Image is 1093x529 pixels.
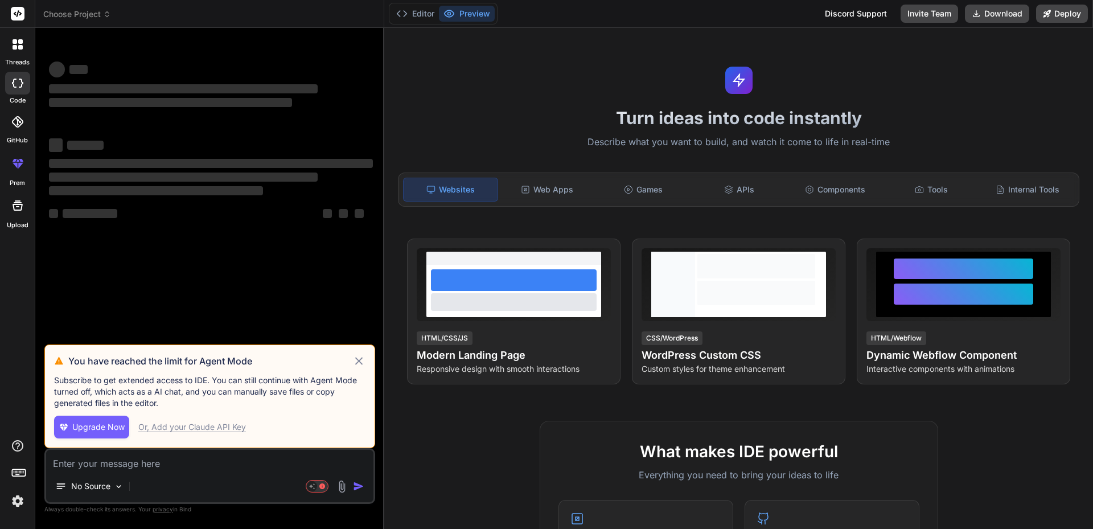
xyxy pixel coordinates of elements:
[642,347,836,363] h4: WordPress Custom CSS
[54,375,365,409] p: Subscribe to get extended access to IDE. You can still continue with Agent Mode turned off, which...
[49,173,318,182] span: ‌
[818,5,894,23] div: Discord Support
[597,178,691,202] div: Games
[788,178,882,202] div: Components
[392,6,439,22] button: Editor
[10,96,26,105] label: code
[63,209,117,218] span: ‌
[114,482,124,491] img: Pick Models
[8,491,27,511] img: settings
[417,331,472,345] div: HTML/CSS/JS
[558,468,919,482] p: Everything you need to bring your ideas to life
[1036,5,1088,23] button: Deploy
[866,331,926,345] div: HTML/Webflow
[49,186,263,195] span: ‌
[7,136,28,145] label: GitHub
[980,178,1074,202] div: Internal Tools
[355,209,364,218] span: ‌
[49,84,318,93] span: ‌
[339,209,348,218] span: ‌
[69,65,88,74] span: ‌
[43,9,111,20] span: Choose Project
[44,504,375,515] p: Always double-check its answers. Your in Bind
[866,363,1061,375] p: Interactive components with animations
[692,178,786,202] div: APIs
[353,481,364,492] img: icon
[391,108,1086,128] h1: Turn ideas into code instantly
[49,98,292,107] span: ‌
[335,480,348,493] img: attachment
[153,506,173,512] span: privacy
[417,363,611,375] p: Responsive design with smooth interactions
[67,141,104,150] span: ‌
[54,416,129,438] button: Upgrade Now
[500,178,594,202] div: Web Apps
[49,209,58,218] span: ‌
[439,6,495,22] button: Preview
[72,421,125,433] span: Upgrade Now
[5,58,30,67] label: threads
[417,347,611,363] h4: Modern Landing Page
[323,209,332,218] span: ‌
[71,481,110,492] p: No Source
[7,220,28,230] label: Upload
[49,61,65,77] span: ‌
[965,5,1029,23] button: Download
[866,347,1061,363] h4: Dynamic Webflow Component
[885,178,979,202] div: Tools
[10,178,25,188] label: prem
[49,138,63,152] span: ‌
[642,363,836,375] p: Custom styles for theme enhancement
[403,178,498,202] div: Websites
[642,331,702,345] div: CSS/WordPress
[138,421,246,433] div: Or, Add your Claude API Key
[901,5,958,23] button: Invite Team
[391,135,1086,150] p: Describe what you want to build, and watch it come to life in real-time
[49,159,373,168] span: ‌
[558,440,919,464] h2: What makes IDE powerful
[68,354,352,368] h3: You have reached the limit for Agent Mode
